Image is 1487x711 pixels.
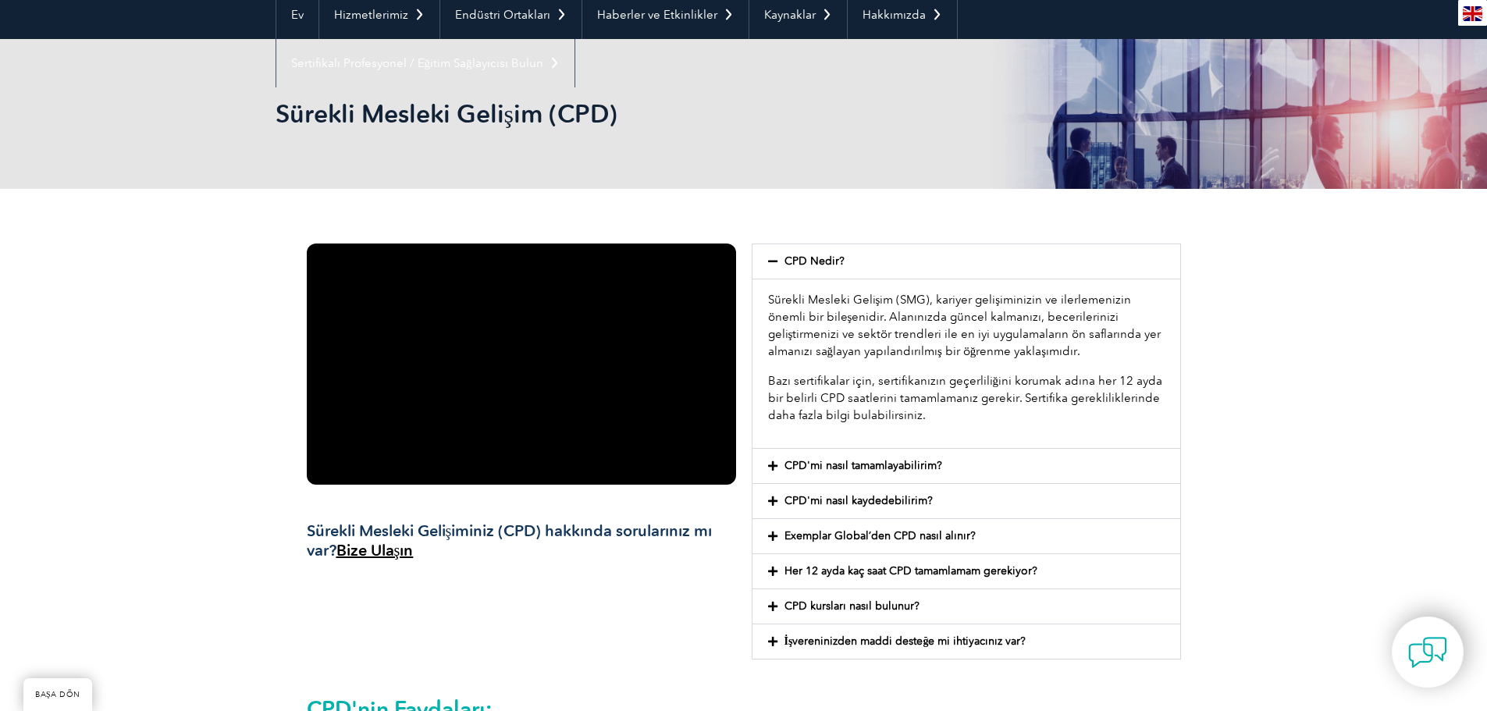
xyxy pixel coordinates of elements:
font: Sürekli Mesleki Gelişiminiz (CPD) hakkında sorularınız mı var? [307,521,713,560]
font: Kaynaklar [764,8,816,22]
font: Ev [291,8,304,22]
div: Her 12 ayda kaç saat CPD tamamlamam gerekiyor? [752,554,1180,588]
font: CPD kursları nasıl bulunur? [784,599,920,613]
font: İşvereninizden maddi desteğe mi ihtiyacınız var? [784,635,1026,648]
font: CPD'mi nasıl kaydedebilirim? [784,494,933,507]
font: Haberler ve Etkinlikler [597,8,717,22]
font: CPD'mi nasıl tamamlayabilirim? [784,459,942,472]
font: Endüstri Ortakları [455,8,550,22]
font: BAŞA DÖN [35,690,80,699]
a: BAŞA DÖN [23,678,92,711]
font: Her 12 ayda kaç saat CPD tamamlamam gerekiyor? [784,564,1037,578]
font: Sürekli Mesleki Gelişim (SMG), kariyer gelişiminizin ve ilerlemenizin önemli bir bileşenidir. Ala... [768,293,1161,358]
div: CPD'mi nasıl kaydedebilirim? [752,484,1180,518]
div: Exemplar Global’den CPD nasıl alınır? [752,519,1180,553]
font: CPD Nedir? [784,254,845,268]
font: Exemplar Global’den CPD nasıl alınır? [784,529,976,542]
img: contact-chat.png [1408,633,1447,672]
div: CPD kursları nasıl bulunur? [752,589,1180,624]
a: Bize Ulaşın [336,541,414,560]
font: Sürekli Mesleki Gelişim (CPD) [276,98,617,129]
font: Bazı sertifikalar için, sertifikanızın geçerliliğini korumak adına her 12 ayda bir belirli CPD sa... [768,374,1163,422]
iframe: Continuing Professional Development (CPD) [307,244,736,485]
div: CPD Nedir? [752,279,1180,448]
font: Sertifikalı Profesyonel / Eğitim Sağlayıcısı Bulun [291,56,543,70]
div: CPD Nedir? [752,244,1180,279]
font: Hizmetlerimiz [334,8,408,22]
div: İşvereninizden maddi desteğe mi ihtiyacınız var? [752,624,1180,659]
a: Sertifikalı Profesyonel / Eğitim Sağlayıcısı Bulun [276,39,575,87]
font: Hakkımızda [863,8,926,22]
div: CPD'mi nasıl tamamlayabilirim? [752,449,1180,483]
img: en [1463,6,1482,21]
